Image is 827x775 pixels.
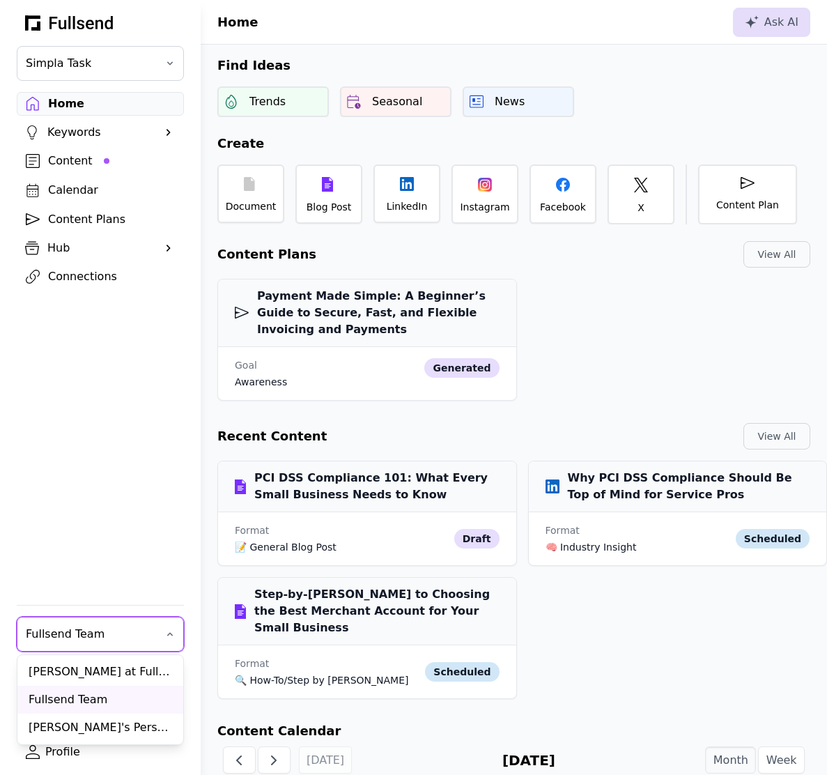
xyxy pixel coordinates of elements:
button: View All [743,241,810,268]
a: Content Plans [17,208,184,231]
h3: Payment Made Simple: A Beginner’s Guide to Secure, Fast, and Flexible Invoicing and Payments [235,288,500,338]
div: scheduled [425,662,499,682]
div: Keywords [47,124,153,141]
div: awareness [235,375,287,389]
button: Month [705,746,756,774]
div: 📝 General Blog Post [235,540,449,554]
button: Simpla Task [17,46,184,81]
h3: Step-by-[PERSON_NAME] to Choosing the Best Merchant Account for Your Small Business [235,586,500,636]
h2: Create [201,134,827,153]
div: draft [454,529,500,548]
div: [PERSON_NAME]'s Personal Team [17,714,183,742]
div: Format [235,657,419,670]
button: View All [743,423,810,450]
button: [DATE] [299,746,353,774]
span: Simpla Task [26,55,155,72]
div: Home [48,95,175,112]
div: [PERSON_NAME] at Fullsend HQ [17,658,183,686]
div: Format [546,523,730,537]
h2: Content Plans [217,245,316,264]
h2: [DATE] [502,750,555,771]
div: scheduled [736,529,810,548]
div: View All [755,247,798,261]
div: View All [755,429,798,443]
div: Hub [47,240,153,256]
div: Fullsend Team [17,686,183,714]
div: Seasonal [372,93,422,110]
div: Content Plans [48,211,175,228]
a: Connections [17,265,184,289]
div: Blog Post [307,200,352,214]
div: Facebook [540,200,586,214]
button: Fullsend Team [17,617,184,652]
div: Trends [249,93,286,110]
div: Connections [48,268,175,285]
div: generated [424,358,499,378]
a: Content [17,149,184,173]
h3: PCI DSS Compliance 101: What Every Small Business Needs to Know [235,470,500,503]
div: Content Plan [716,198,779,212]
div: Calendar [48,182,175,199]
div: News [495,93,525,110]
button: Next Month [258,746,291,774]
div: Instagram [460,200,509,214]
div: Format [235,523,449,537]
h2: Find Ideas [201,56,827,75]
a: Profile [17,740,184,764]
div: 🔍 How-To/Step by [PERSON_NAME] [235,673,419,687]
div: Document [226,199,277,213]
div: 🧠 Industry Insight [546,540,730,554]
div: Goal [235,358,287,372]
a: Calendar [17,178,184,202]
button: Previous Month [223,746,256,774]
button: Week [758,746,805,774]
div: Content [48,153,175,169]
h2: Recent Content [217,427,327,446]
div: X [637,201,644,215]
a: Home [17,92,184,116]
span: Fullsend Team [26,626,155,643]
button: Ask AI [733,8,810,37]
div: Ask AI [745,14,798,31]
div: LinkedIn [387,199,428,213]
h3: Why PCI DSS Compliance Should Be Top of Mind for Service Pros [546,470,810,503]
h1: Home [217,13,258,32]
h2: Content Calendar [217,721,810,741]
